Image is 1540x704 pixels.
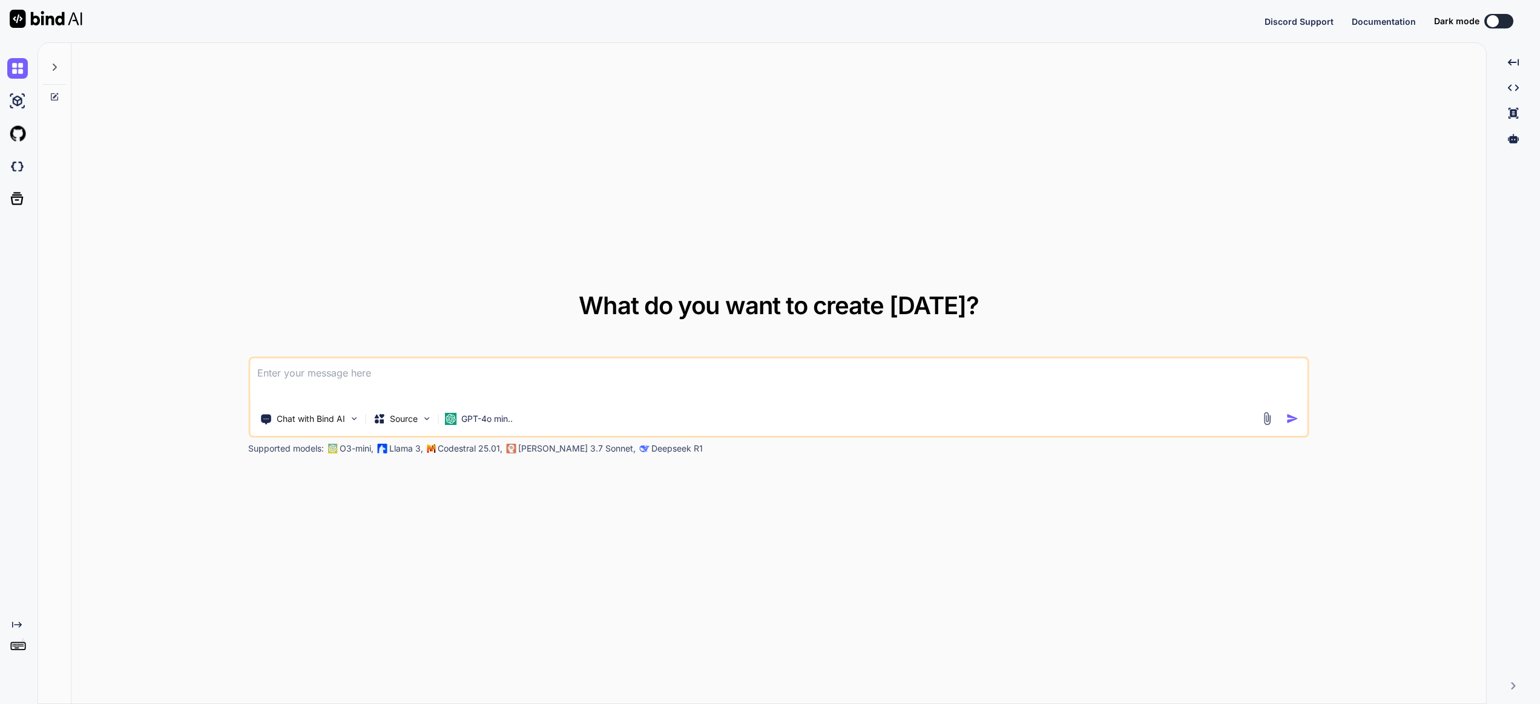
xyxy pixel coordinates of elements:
[7,91,28,111] img: ai-studio
[506,444,516,453] img: claude
[427,444,435,453] img: Mistral-AI
[327,444,337,453] img: GPT-4
[7,123,28,144] img: githubLight
[1352,16,1416,27] span: Documentation
[438,442,502,455] p: Codestral 25.01,
[1434,15,1479,27] span: Dark mode
[579,291,979,320] span: What do you want to create [DATE]?
[390,413,418,425] p: Source
[651,442,703,455] p: Deepseek R1
[7,58,28,79] img: chat
[1286,412,1299,425] img: icon
[421,413,432,424] img: Pick Models
[1265,15,1334,28] button: Discord Support
[248,442,324,455] p: Supported models:
[7,156,28,177] img: darkCloudIdeIcon
[340,442,373,455] p: O3-mini,
[444,413,456,425] img: GPT-4o mini
[377,444,387,453] img: Llama2
[389,442,423,455] p: Llama 3,
[639,444,649,453] img: claude
[1260,412,1274,426] img: attachment
[1352,15,1416,28] button: Documentation
[277,413,345,425] p: Chat with Bind AI
[518,442,636,455] p: [PERSON_NAME] 3.7 Sonnet,
[1265,16,1334,27] span: Discord Support
[461,413,513,425] p: GPT-4o min..
[349,413,359,424] img: Pick Tools
[10,10,82,28] img: Bind AI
